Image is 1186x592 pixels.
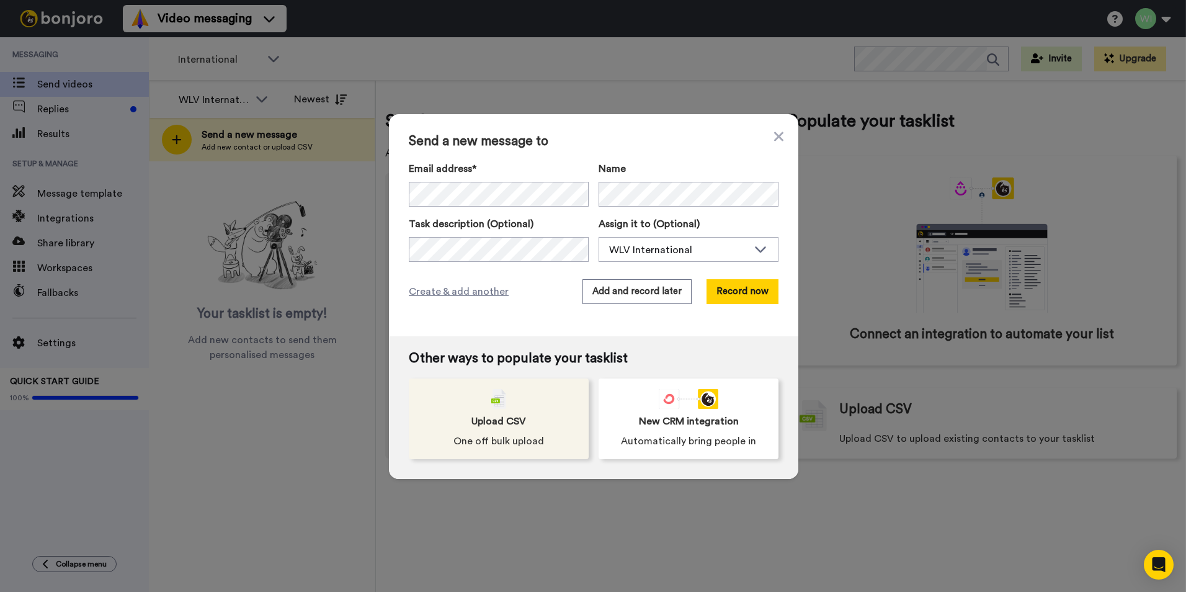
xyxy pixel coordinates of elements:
span: Create & add another [409,284,509,299]
span: One off bulk upload [453,434,544,449]
label: Email address* [409,161,589,176]
span: Upload CSV [471,414,526,429]
button: Add and record later [582,279,692,304]
label: Task description (Optional) [409,217,589,231]
label: Assign it to (Optional) [599,217,778,231]
span: Name [599,161,626,176]
span: Automatically bring people in [621,434,756,449]
div: WLV International [609,243,748,258]
span: Send a new message to [409,134,778,149]
span: Other ways to populate your tasklist [409,351,778,366]
div: animation [659,389,718,409]
img: csv-grey.png [491,389,506,409]
div: Open Intercom Messenger [1144,550,1174,580]
button: Record now [707,279,778,304]
span: New CRM integration [639,414,739,429]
